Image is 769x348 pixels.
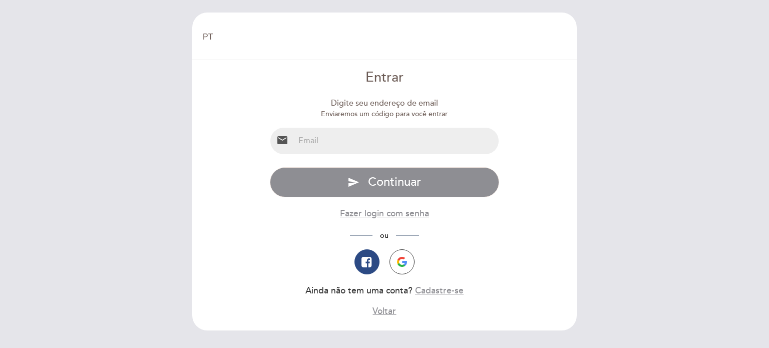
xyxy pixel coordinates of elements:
i: send [347,176,359,188]
div: Enviaremos um código para você entrar [270,109,500,119]
span: ou [372,231,396,240]
button: Fazer login com senha [340,207,429,220]
span: Ainda não tem uma conta? [305,285,413,296]
button: send Continuar [270,167,500,197]
input: Email [294,128,499,154]
button: Voltar [372,305,396,317]
div: Entrar [270,68,500,88]
span: Continuar [368,175,421,189]
button: Cadastre-se [415,284,464,297]
i: email [276,134,288,146]
img: icon-google.png [397,257,407,267]
div: Digite seu endereço de email [270,98,500,109]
